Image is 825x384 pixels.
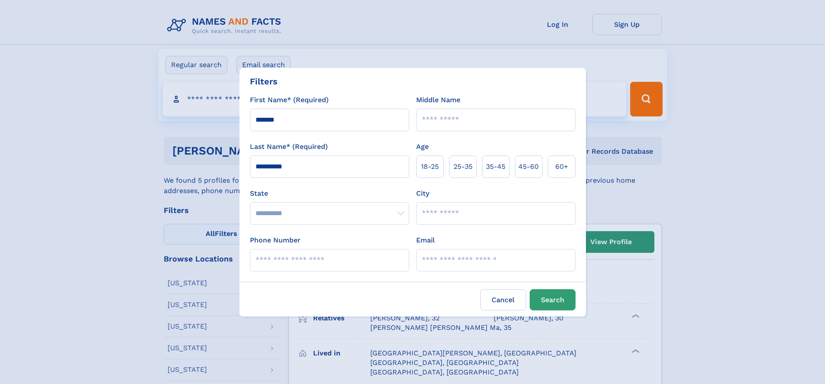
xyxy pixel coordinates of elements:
label: City [416,188,429,199]
label: Cancel [480,289,526,310]
span: 45‑60 [518,161,539,172]
div: Filters [250,75,278,88]
label: Last Name* (Required) [250,142,328,152]
span: 18‑25 [421,161,439,172]
label: Age [416,142,429,152]
span: 35‑45 [486,161,505,172]
label: State [250,188,409,199]
label: Phone Number [250,235,301,245]
label: Email [416,235,435,245]
label: First Name* (Required) [250,95,329,105]
button: Search [530,289,576,310]
label: Middle Name [416,95,460,105]
span: 25‑35 [453,161,472,172]
span: 60+ [555,161,568,172]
